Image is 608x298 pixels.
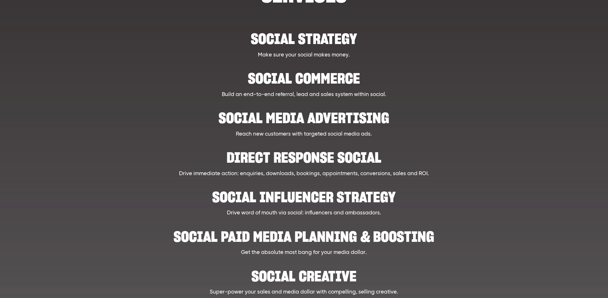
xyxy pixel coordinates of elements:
[69,145,539,178] a: Direct Response Social Drive immediate action: enquiries, downloads, bookings, appointments, conv...
[69,263,539,296] a: Social creative Super-power your sales and media dollar with compelling, selling creative.
[69,26,539,59] a: Social strategy Make sure your social makes money.
[69,249,539,257] p: Get the absolute most bang for your media dollar.
[69,130,539,138] p: Reach new customers with targeted social media ads.
[69,91,539,99] p: Build an end-to-end referral, lead and sales system within social.
[69,263,539,283] h2: Social creative
[69,51,539,59] p: Make sure your social makes money.
[69,65,539,99] a: Social Commerce Build an end-to-end referral, lead and sales system within social.
[69,209,539,217] p: Drive word of mouth via social: influencers and ambassadors.
[69,26,539,45] h2: Social strategy
[69,65,539,85] h2: Social Commerce
[69,224,539,243] h2: Social paid media planning & boosting
[69,288,539,296] p: Super-power your sales and media dollar with compelling, selling creative.
[69,184,539,217] a: Social influencer strategy Drive word of mouth via social: influencers and ambassadors.
[69,224,539,257] a: Social paid media planning & boosting Get the absolute most bang for your media dollar.
[69,170,539,178] p: Drive immediate action: enquiries, downloads, bookings, appointments, conversions, sales and ROI.
[69,105,539,138] a: Social Media Advertising Reach new customers with targeted social media ads.
[69,145,539,164] h2: Direct Response Social
[69,184,539,204] h2: Social influencer strategy
[69,105,539,124] h2: Social Media Advertising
